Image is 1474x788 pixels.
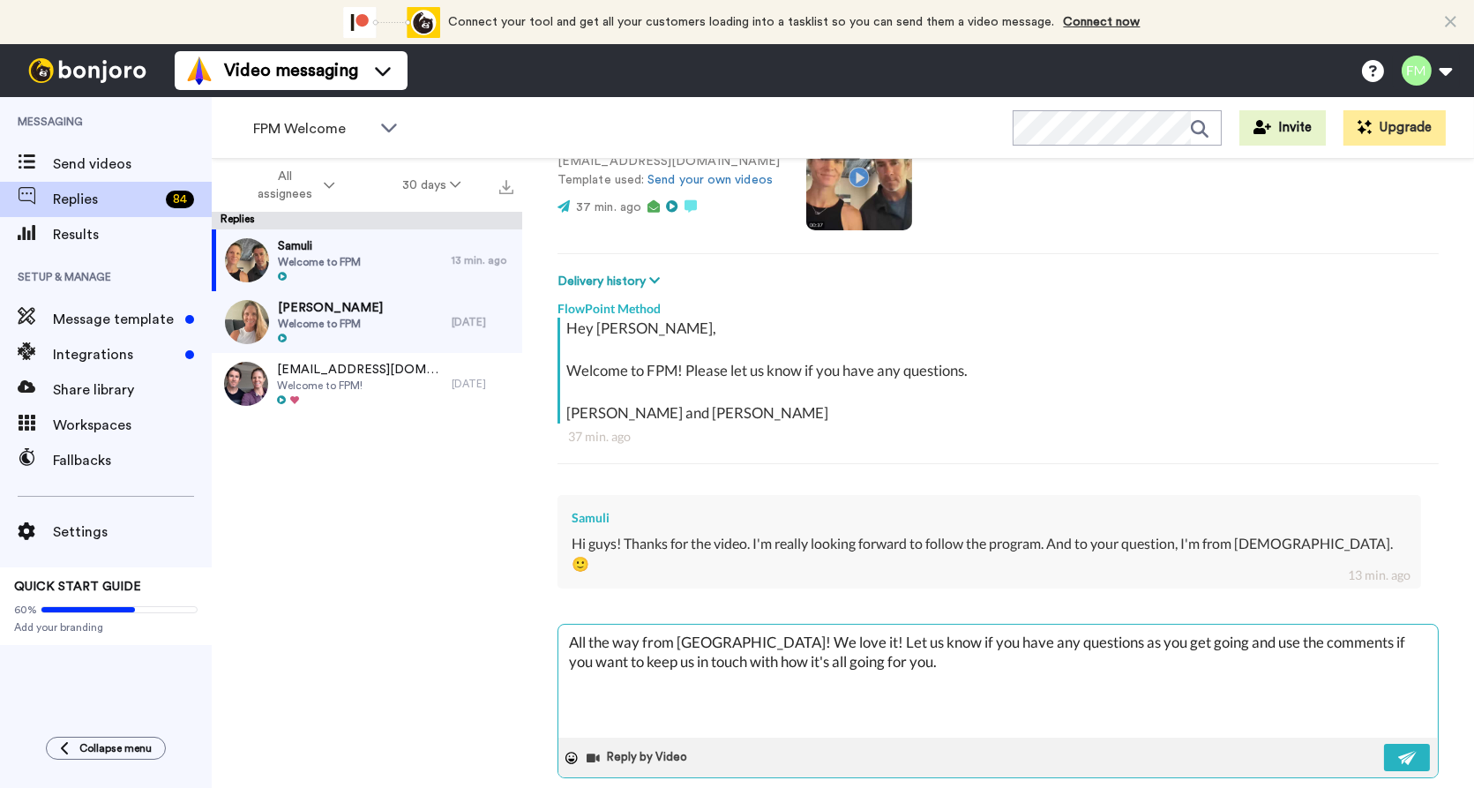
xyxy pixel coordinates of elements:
span: All assignees [249,168,320,203]
span: Welcome to FPM! [277,379,443,393]
div: 13 min. ago [1348,567,1410,584]
span: Welcome to FPM [278,317,383,331]
button: Upgrade [1343,110,1446,146]
button: Invite [1239,110,1326,146]
img: bj-logo-header-white.svg [21,58,153,83]
span: Workspaces [53,415,212,436]
button: Reply by Video [585,745,692,771]
button: Collapse menu [46,737,166,760]
a: Send your own videos [647,174,773,186]
span: FPM Welcome [253,118,371,139]
span: Video messaging [224,58,358,83]
span: Fallbacks [53,450,212,471]
span: [EMAIL_ADDRESS][DOMAIN_NAME] [277,361,443,379]
div: FlowPoint Method [557,291,1439,318]
a: [EMAIL_ADDRESS][DOMAIN_NAME]Welcome to FPM![DATE] [212,353,522,415]
button: Export all results that match these filters now. [494,172,519,199]
a: SamuliWelcome to FPM13 min. ago [212,229,522,291]
span: [PERSON_NAME] [278,299,383,317]
div: Hi guys! Thanks for the video. I'm really looking forward to follow the program. And to your ques... [572,534,1407,574]
span: Send videos [53,154,212,175]
img: 5ceeacdc-7948-4d2d-aa24-72170c9c8687-thumb.jpg [225,238,269,282]
div: [DATE] [452,315,513,329]
span: Share library [53,379,212,401]
span: 60% [14,603,37,617]
span: Welcome to FPM [278,255,361,269]
span: QUICK START GUIDE [14,581,141,593]
img: 0e01e860-998a-4a68-86b5-776f3e16e570-thumb.jpg [224,362,268,406]
img: vm-color.svg [185,56,213,85]
img: export.svg [499,180,513,194]
div: Hey [PERSON_NAME], Welcome to FPM! Please let us know if you have any questions. [PERSON_NAME] an... [566,318,1434,424]
a: [PERSON_NAME]Welcome to FPM[DATE] [212,291,522,353]
img: c0c9651a-6ee9-4c2d-b9cf-2191c0d017c5-thumb.jpg [225,300,269,344]
button: All assignees [215,161,369,210]
span: Message template [53,309,178,330]
span: Samuli [278,237,361,255]
span: Connect your tool and get all your customers loading into a tasklist so you can send them a video... [449,16,1055,28]
img: send-white.svg [1398,751,1418,765]
span: Results [53,224,212,245]
button: Delivery history [557,272,665,291]
textarea: All the way from [GEOGRAPHIC_DATA]! We love it! Let us know if you have any questions as you get ... [558,625,1438,738]
span: Add your branding [14,620,198,634]
div: [DATE] [452,377,513,391]
div: 84 [166,191,194,208]
div: Replies [212,212,522,229]
div: 13 min. ago [452,253,513,267]
span: Integrations [53,344,178,365]
a: Connect now [1064,16,1141,28]
span: 37 min. ago [576,201,641,214]
span: Collapse menu [79,741,152,755]
div: Samuli [572,509,1407,527]
button: 30 days [369,169,495,201]
div: animation [343,7,440,38]
span: Settings [53,522,212,543]
div: 37 min. ago [568,428,1428,446]
p: [EMAIL_ADDRESS][DOMAIN_NAME] Template used: [557,153,780,190]
span: Replies [53,189,159,210]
